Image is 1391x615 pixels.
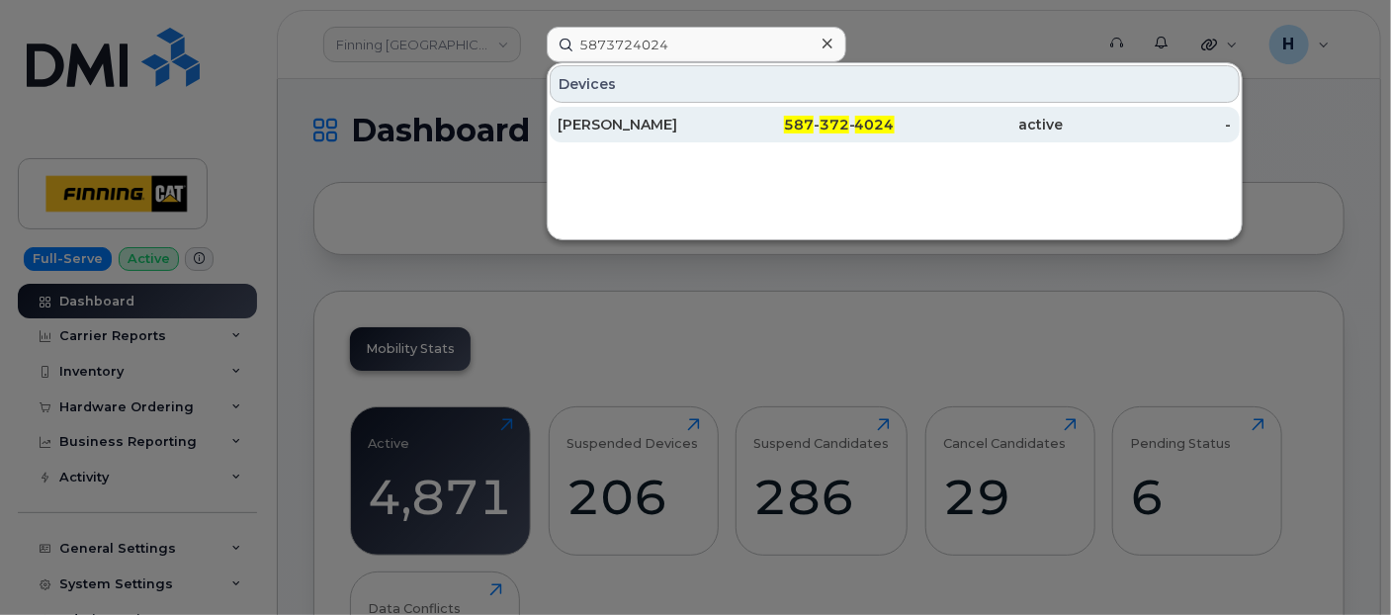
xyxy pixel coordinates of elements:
div: - [1063,115,1231,134]
div: Devices [550,65,1240,103]
a: [PERSON_NAME]587-372-4024active- [550,107,1240,142]
span: 4024 [855,116,895,133]
span: 372 [820,116,849,133]
div: active [895,115,1063,134]
div: [PERSON_NAME] [558,115,726,134]
div: - - [726,115,894,134]
span: 587 [784,116,814,133]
